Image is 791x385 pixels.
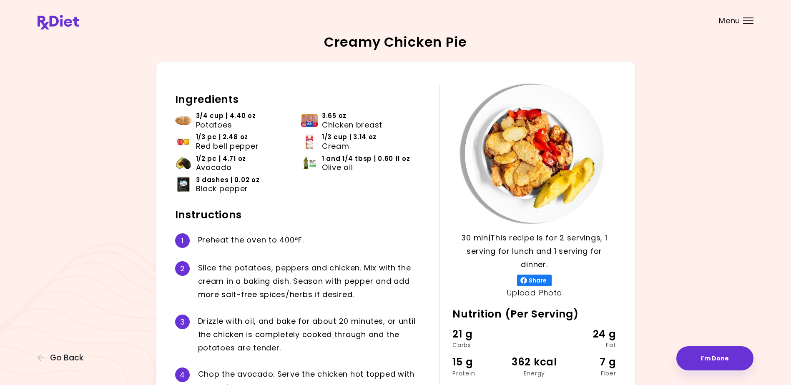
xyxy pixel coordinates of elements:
span: Olive oil [322,163,353,172]
p: 30 min | This recipe is for 2 servings, 1 serving for lunch and 1 serving for dinner. [452,231,616,271]
div: Fiber [562,370,616,376]
div: 3 [175,315,190,329]
span: 1/3 pc | 2.48 oz [196,132,249,142]
div: D r i z z l e w i t h o i l , a n d b a k e f o r a b o u t 2 0 m i n u t e s , o r u n t i l t h... [198,315,427,355]
span: 1/2 pc | 4.71 oz [196,154,246,163]
div: 15 g [452,354,507,370]
span: Avocado [196,163,232,172]
span: Red bell pepper [196,142,259,151]
div: Energy [507,370,562,376]
span: Menu [719,17,740,25]
span: Cream [322,142,349,151]
span: 3/4 cup | 4.40 oz [196,111,256,120]
span: 3.65 oz [322,111,347,120]
h2: Nutrition (Per Serving) [452,307,616,321]
span: Chicken breast [322,120,382,130]
div: P r e h e a t t h e o v e n t o 4 0 0 ° F . [198,233,427,248]
div: Protein [452,370,507,376]
span: 3 dashes | 0.02 oz [196,175,260,185]
span: 1 and 1/4 tbsp | 0.60 fl oz [322,154,410,163]
span: Share [527,277,548,284]
span: Potatoes [196,120,232,130]
div: 1 [175,233,190,248]
button: I'm Done [676,346,753,370]
span: Black pepper [196,184,249,193]
img: RxDiet [38,15,79,30]
div: 362 kcal [507,354,562,370]
div: 4 [175,367,190,382]
h2: Ingredients [175,93,427,106]
div: 2 [175,261,190,276]
a: Upload Photo [507,287,562,298]
span: Go Back [50,353,83,362]
h2: Creamy Chicken Pie [324,35,467,49]
button: Go Back [38,353,88,362]
div: 7 g [562,354,616,370]
div: Carbs [452,342,507,348]
div: 21 g [452,326,507,342]
div: 24 g [562,326,616,342]
span: 1/3 cup | 3.14 oz [322,132,377,142]
button: Share [517,275,552,286]
div: S l i c e t h e p o t a t o e s , p e p p e r s a n d c h i c k e n . M i x w i t h t h e c r e a... [198,261,427,301]
h2: Instructions [175,208,427,222]
div: Fat [562,342,616,348]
